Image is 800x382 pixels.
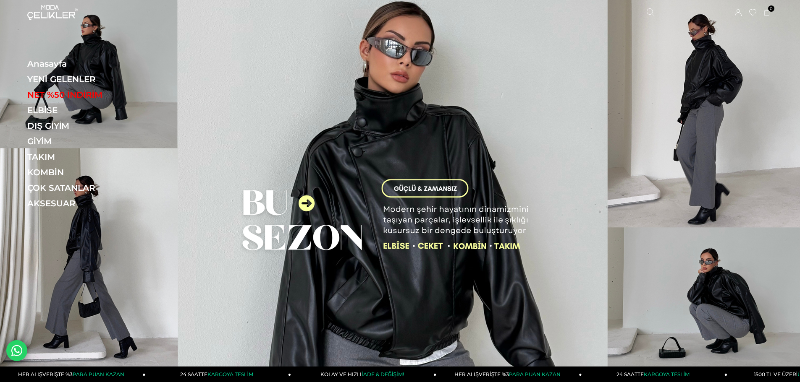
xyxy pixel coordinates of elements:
[362,371,404,377] span: İADE & DEĞİŞİM!
[768,5,774,12] span: 0
[27,90,143,100] a: NET %50 İNDİRİM
[582,366,727,382] a: 24 SAATTEKARGOYA TESLİM
[27,183,143,193] a: ÇOK SATANLAR
[27,121,143,131] a: DIŞ GİYİM
[27,105,143,115] a: ELBİSE
[644,371,689,377] span: KARGOYA TESLİM
[436,366,582,382] a: HER ALIŞVERİŞTE %3PARA PUAN KAZAN
[27,198,143,208] a: AKSESUAR
[27,136,143,146] a: GİYİM
[27,59,143,69] a: Anasayfa
[27,167,143,177] a: KOMBİN
[27,5,78,20] img: logo
[27,152,143,162] a: TAKIM
[764,10,770,16] a: 0
[146,366,291,382] a: 24 SAATTEKARGOYA TESLİM
[291,366,436,382] a: KOLAY VE HIZLIİADE & DEĞİŞİM!
[27,74,143,84] a: YENİ GELENLER
[509,371,561,377] span: PARA PUAN KAZAN
[73,371,124,377] span: PARA PUAN KAZAN
[207,371,253,377] span: KARGOYA TESLİM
